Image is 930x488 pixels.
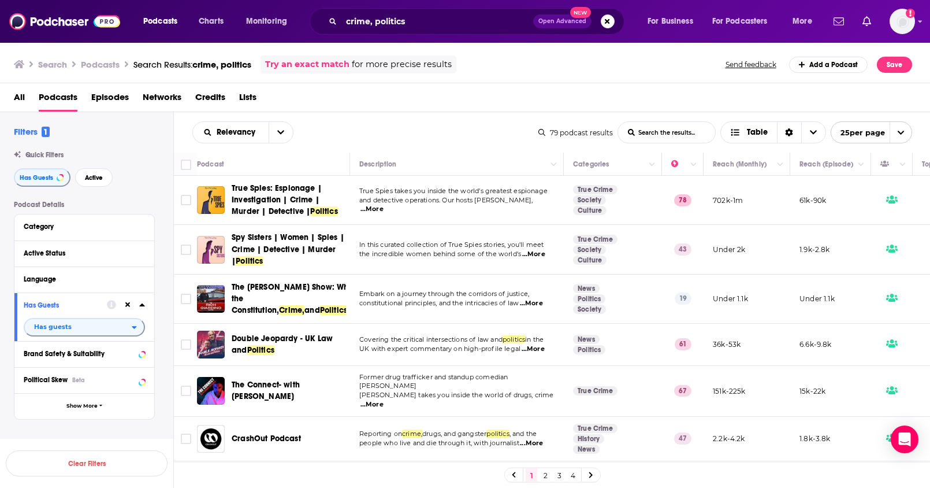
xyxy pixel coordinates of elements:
span: Credits [195,88,225,112]
span: Political Skew [24,376,68,384]
span: CrashOut Podcast [232,434,301,443]
a: Show notifications dropdown [858,12,876,31]
span: Politics [247,345,274,355]
div: Reach (Episode) [799,157,853,171]
button: Column Actions [896,158,910,172]
span: The [PERSON_NAME] Show: Where the Constitution, [232,282,361,315]
button: open menu [238,12,302,31]
span: crime, [402,430,422,438]
span: Politics [320,305,347,315]
span: New [570,7,591,18]
span: Toggle select row [181,434,191,444]
a: Society [573,305,606,314]
span: ...More [522,345,545,354]
p: 6.6k-9.8k [799,339,832,349]
a: Search Results:crime, politics [133,59,251,70]
span: Toggle select row [181,386,191,396]
p: 67 [674,385,691,397]
div: Podcast [197,157,224,171]
div: Open Intercom Messenger [891,426,918,453]
p: Under 1.1k [713,294,748,304]
a: The Connect- with [PERSON_NAME] [232,379,346,402]
span: Reporting on [359,430,402,438]
span: True Spies takes you inside the world's greatest espionage [359,187,548,195]
button: open menu [193,128,269,136]
a: The [PERSON_NAME] Show: Where the Constitution,Crime,andPolitics [232,282,346,316]
button: Has Guests [24,298,107,312]
svg: Add a profile image [906,9,915,18]
div: Has Guests [880,157,896,171]
span: ...More [360,205,384,214]
h3: Search [38,59,67,70]
span: and detective operations. Our hosts [PERSON_NAME], [359,196,533,204]
button: Clear Filters [6,450,168,476]
a: 4 [567,468,579,482]
span: True Spies: Espionage | Investigation | Crime | Murder | Detective | [232,183,322,216]
img: CrashOut Podcast [197,425,225,453]
span: The Connect- with [PERSON_NAME] [232,380,300,401]
span: Former drug trafficker and standup comedian [PERSON_NAME] [359,373,508,390]
span: 25 per page [831,124,885,142]
button: Show More [14,393,154,419]
button: Column Actions [854,158,868,172]
h2: Filters [14,126,50,137]
button: Save [877,57,912,73]
a: Double Jeopardy - UK Law andPolitics [232,333,346,356]
span: Table [747,128,768,136]
a: Politics [573,345,605,354]
span: Show More [66,403,98,409]
span: politics [503,335,525,343]
button: Choose View [720,121,826,143]
a: Lists [239,88,256,112]
span: Embark on a journey through the corridors of justice, [359,290,529,298]
p: 43 [674,243,691,255]
button: open menu [831,121,912,143]
span: Episodes [91,88,129,112]
span: Toggle select row [181,245,191,255]
a: Charts [191,12,230,31]
span: For Business [648,13,693,29]
span: Has guests [34,324,72,330]
span: Has Guests [20,175,53,181]
button: Open AdvancedNew [533,14,592,28]
h2: filter dropdown [24,318,145,337]
span: constitutional principles, and the intricacies of law [359,299,519,307]
h3: Podcasts [81,59,120,70]
button: open menu [784,12,827,31]
a: Society [573,245,606,254]
button: Show profile menu [890,9,915,34]
a: True Crime [573,185,617,194]
span: people who live and die through it, with journalist [359,439,519,447]
img: Podchaser - Follow, Share and Rate Podcasts [9,10,120,32]
span: Podcasts [143,13,177,29]
p: 61k-90k [799,195,826,205]
span: drugs, and gangster [422,430,486,438]
span: Politics [236,256,263,266]
button: Brand Safety & Suitability [24,346,145,361]
a: The Connect- with Johnny Mitchell [197,377,225,405]
button: Column Actions [773,158,787,172]
button: Column Actions [645,158,659,172]
span: Spy Sisters | Women | Spies | Crime | Detective | Murder | [232,232,344,265]
span: ...More [520,439,543,448]
span: Podcasts [39,88,77,112]
a: Networks [143,88,181,112]
p: 36k-53k [713,339,741,349]
img: Double Jeopardy - UK Law and Politics [197,331,225,358]
div: Category [24,223,137,231]
p: 1.9k-2.8k [799,245,830,254]
span: All [14,88,25,112]
span: Double Jeopardy - UK Law and [232,334,333,355]
span: the incredible women behind some of the world's [359,250,521,258]
img: True Spies: Espionage | Investigation | Crime | Murder | Detective | Politics [197,186,225,214]
button: open menu [639,12,708,31]
a: Spy Sisters | Women | Spies | Crime | Detective | Murder | Politics [197,236,225,264]
span: Toggle select row [181,294,191,304]
p: 78 [674,194,691,206]
div: Power Score [671,157,687,171]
